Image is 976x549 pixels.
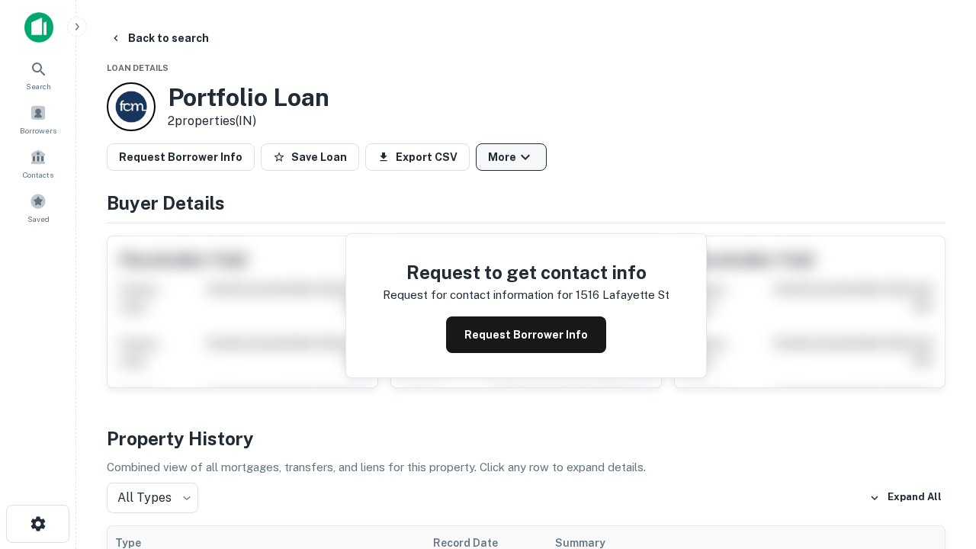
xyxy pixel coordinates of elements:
button: Export CSV [365,143,470,171]
button: Request Borrower Info [107,143,255,171]
span: Contacts [23,169,53,181]
iframe: Chat Widget [900,378,976,451]
div: All Types [107,483,198,513]
h4: Buyer Details [107,189,945,217]
button: Save Loan [261,143,359,171]
img: capitalize-icon.png [24,12,53,43]
span: Loan Details [107,63,169,72]
h4: Property History [107,425,945,452]
h4: Request to get contact info [383,258,669,286]
span: Saved [27,213,50,225]
h3: Portfolio Loan [168,83,329,112]
a: Contacts [5,143,72,184]
a: Borrowers [5,98,72,140]
button: More [476,143,547,171]
p: Request for contact information for [383,286,573,304]
p: 2 properties (IN) [168,112,329,130]
a: Search [5,54,72,95]
p: Combined view of all mortgages, transfers, and liens for this property. Click any row to expand d... [107,458,945,477]
a: Saved [5,187,72,228]
button: Expand All [865,486,945,509]
button: Request Borrower Info [446,316,606,353]
span: Borrowers [20,124,56,136]
button: Back to search [104,24,215,52]
p: 1516 lafayette st [576,286,669,304]
span: Search [26,80,51,92]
